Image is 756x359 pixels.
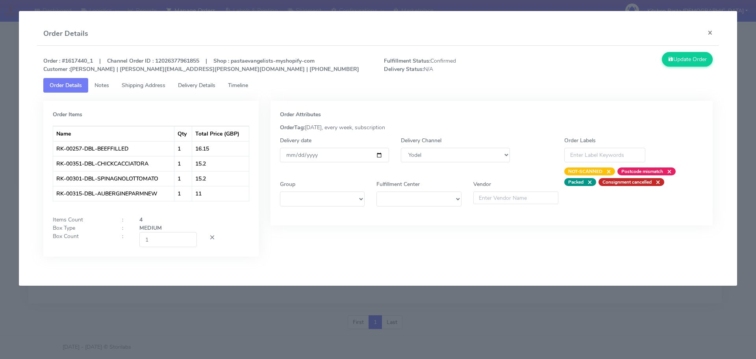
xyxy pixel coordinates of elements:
span: × [584,178,592,186]
span: Shipping Address [122,82,165,89]
strong: Order : #1617440_1 | Channel Order ID : 12026377961855 | Shop : pastaevangelists-myshopify-com [P... [43,57,359,73]
span: × [652,178,660,186]
span: Delivery Details [178,82,215,89]
button: Close [701,22,719,43]
strong: Customer : [43,65,70,73]
label: Order Labels [564,136,596,145]
div: : [116,216,133,224]
div: Box Count [47,232,116,247]
span: Order Details [50,82,82,89]
td: 1 [174,156,192,171]
strong: 4 [139,216,143,223]
strong: MEDIUM [139,224,162,232]
td: 11 [192,186,248,201]
strong: Packed [568,179,584,185]
th: Qty [174,126,192,141]
td: RK-00351-DBL-CHICKCACCIATORA [53,156,175,171]
input: Enter Label Keywords [564,148,645,162]
div: : [116,224,133,232]
strong: Postcode mismatch [621,168,663,175]
label: Group [280,180,295,188]
strong: NOT-SCANNED [568,168,602,175]
input: Enter Vendor Name [473,192,558,204]
span: Timeline [228,82,248,89]
strong: Delivery Status: [384,65,424,73]
span: Confirmed N/A [378,57,548,73]
td: 1 [174,171,192,186]
td: 1 [174,186,192,201]
label: Fulfillment Center [376,180,420,188]
span: × [663,167,672,175]
div: : [116,232,133,247]
label: Delivery Channel [401,136,441,145]
strong: OrderTag: [280,124,305,131]
strong: Consignment cancelled [602,179,652,185]
strong: Order Items [53,111,82,118]
td: 15.2 [192,156,248,171]
strong: Fulfillment Status: [384,57,430,65]
td: RK-00301-DBL-SPINAGNOLOTTOMATO [53,171,175,186]
td: 16.15 [192,141,248,156]
td: RK-00315-DBL-AUBERGINEPARMNEW [53,186,175,201]
td: 1 [174,141,192,156]
h4: Order Details [43,28,88,39]
th: Total Price (GBP) [192,126,248,141]
td: 15.2 [192,171,248,186]
div: Items Count [47,216,116,224]
button: Update Order [662,52,713,67]
span: Notes [94,82,109,89]
label: Delivery date [280,136,311,145]
strong: Order Attributes [280,111,321,118]
ul: Tabs [43,78,713,93]
label: Vendor [473,180,491,188]
div: [DATE], every week, subscription [274,123,710,132]
th: Name [53,126,175,141]
input: Box Count [139,232,197,247]
div: Box Type [47,224,116,232]
span: × [602,167,611,175]
td: RK-00257-DBL-BEEFFILLED [53,141,175,156]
